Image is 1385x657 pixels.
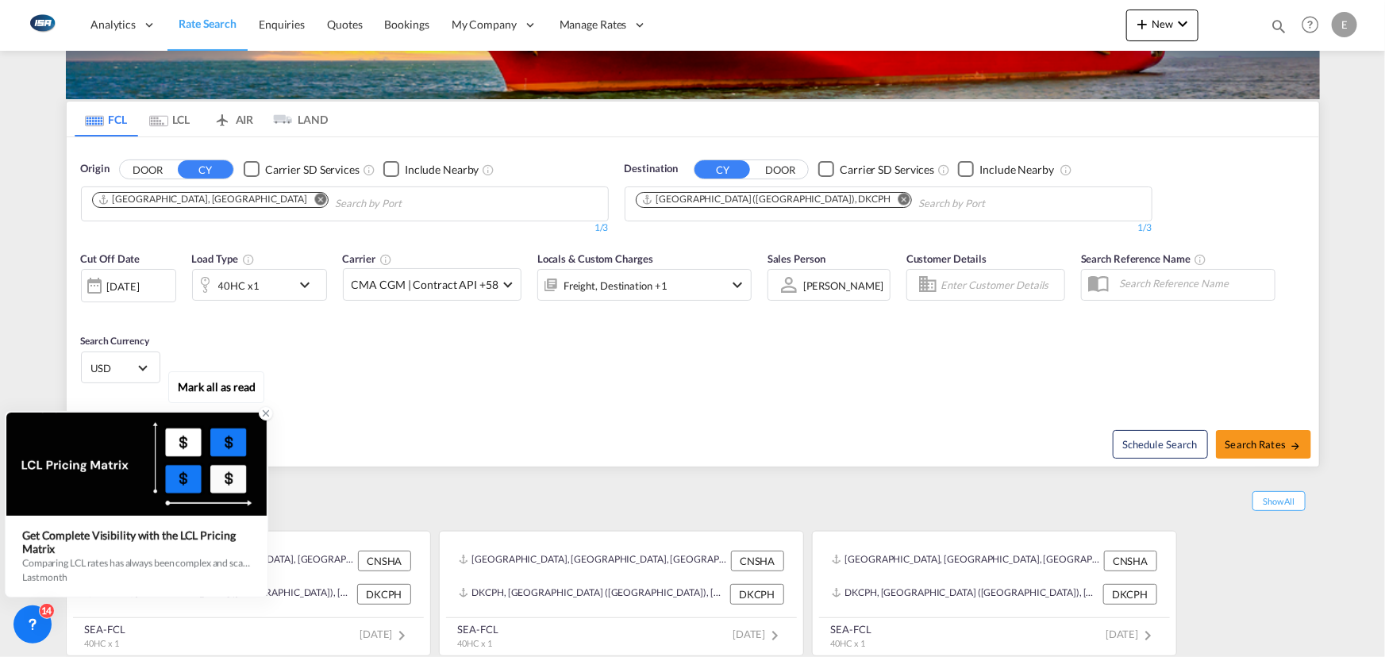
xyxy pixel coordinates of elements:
div: 40HC x1icon-chevron-down [192,269,327,301]
span: Analytics [90,17,136,33]
md-tab-item: FCL [75,102,138,136]
div: CNSHA [358,551,411,571]
input: Chips input. [918,191,1069,217]
div: SEA-FCL [831,622,871,636]
span: Show All [1252,491,1305,511]
div: CNSHA, Shanghai, China, Greater China & Far East Asia, Asia Pacific [459,551,727,571]
span: 40HC x 1 [831,638,865,648]
div: Press delete to remove this chip. [641,193,894,206]
div: 1/3 [81,221,609,235]
md-icon: icon-chevron-right [1139,626,1158,645]
button: Search Ratesicon-arrow-right [1216,430,1311,459]
md-icon: icon-chevron-down [1173,14,1192,33]
md-datepicker: Select [81,301,93,322]
div: [DATE] [107,279,140,294]
div: CNSHA [1104,551,1157,571]
div: DKCPH [730,584,784,605]
md-tab-item: AIR [202,102,265,136]
span: 40HC x 1 [458,638,492,648]
span: Locals & Custom Charges [537,252,653,265]
div: Freight Destination Factory Stuffingicon-chevron-down [537,269,752,301]
div: Shanghai, CNSHA [98,193,307,206]
div: Freight Destination Factory Stuffing [564,275,667,297]
button: Note: By default Schedule search will only considerorigin ports, destination ports and cut off da... [1113,430,1208,459]
span: New [1133,17,1192,30]
span: Manage Rates [560,17,627,33]
md-icon: icon-plus 400-fg [1133,14,1152,33]
md-select: Select Currency: $ USDUnited States Dollar [90,356,152,379]
md-icon: icon-chevron-right [766,626,785,645]
span: [DATE] [360,628,411,640]
input: Chips input. [335,191,486,217]
span: Bookings [385,17,429,31]
span: Destination [625,161,679,177]
md-checkbox: Checkbox No Ink [958,161,1054,178]
md-icon: icon-chevron-right [393,626,412,645]
button: CY [694,160,750,179]
recent-search-card: [GEOGRAPHIC_DATA], [GEOGRAPHIC_DATA], [GEOGRAPHIC_DATA], [GEOGRAPHIC_DATA] & [GEOGRAPHIC_DATA], [... [439,531,804,656]
md-icon: icon-arrow-right [1290,440,1301,451]
md-icon: Unchecked: Search for CY (Container Yard) services for all selected carriers.Checked : Search for... [363,163,375,176]
div: E [1332,12,1357,37]
div: DKCPH, Copenhagen (Kobenhavn), Denmark, Northern Europe, Europe [832,584,1099,605]
recent-search-card: [GEOGRAPHIC_DATA], [GEOGRAPHIC_DATA], [GEOGRAPHIC_DATA], [GEOGRAPHIC_DATA] & [GEOGRAPHIC_DATA], [... [812,531,1177,656]
span: Carrier [343,252,392,265]
input: Search Reference Name [1111,271,1275,295]
md-pagination-wrapper: Use the left and right arrow keys to navigate between tabs [75,102,329,136]
img: 1aa151c0c08011ec8d6f413816f9a227.png [24,7,60,43]
div: SEA-FCL [85,622,125,636]
md-tab-item: LCL [138,102,202,136]
span: Customer Details [906,252,987,265]
md-icon: Unchecked: Ignores neighbouring ports when fetching rates.Checked : Includes neighbouring ports w... [483,163,495,176]
md-chips-wrap: Chips container. Use arrow keys to select chips. [633,187,1076,217]
span: 40HC x 1 [85,638,119,648]
span: Quotes [327,17,362,31]
md-select: Sales Person: Emil Asp [802,274,886,297]
div: 1/3 [625,221,1152,235]
span: Enquiries [259,17,305,31]
div: DKCPH [1103,584,1157,605]
div: CNSHA, Shanghai, China, Greater China & Far East Asia, Asia Pacific [832,551,1100,571]
md-checkbox: Checkbox No Ink [818,161,934,178]
md-icon: icon-magnify [1270,17,1287,35]
md-icon: Unchecked: Search for CY (Container Yard) services for all selected carriers.Checked : Search for... [937,163,950,176]
input: Enter Customer Details [941,273,1060,297]
button: icon-plus 400-fgNewicon-chevron-down [1126,10,1198,41]
span: USD [91,361,136,375]
span: Search Reference Name [1081,252,1207,265]
span: Rate Search [179,17,237,30]
md-icon: icon-airplane [213,110,232,122]
div: Carrier SD Services [840,162,934,178]
div: [PERSON_NAME] [803,279,884,292]
span: My Company [452,17,517,33]
span: Origin [81,161,110,177]
div: Include Nearby [405,162,479,178]
md-checkbox: Checkbox No Ink [244,161,360,178]
div: Copenhagen (Kobenhavn), DKCPH [641,193,891,206]
span: [DATE] [733,628,784,640]
button: DOOR [120,160,175,179]
md-icon: The selected Trucker/Carrierwill be displayed in the rate results If the rates are from another f... [379,253,392,266]
button: DOOR [752,160,808,179]
md-icon: Unchecked: Ignores neighbouring ports when fetching rates.Checked : Includes neighbouring ports w... [1060,163,1072,176]
span: Help [1297,11,1324,38]
span: Search Currency [81,335,150,347]
div: Help [1297,11,1332,40]
button: CY [178,160,233,179]
div: 40HC x1 [218,275,260,297]
span: CMA CGM | Contract API +58 [352,277,498,293]
div: OriginDOOR CY Checkbox No InkUnchecked: Search for CY (Container Yard) services for all selected ... [67,137,1319,467]
md-icon: Your search will be saved by the below given name [1195,253,1207,266]
button: Remove [304,193,328,209]
div: DKCPH, Copenhagen (Kobenhavn), Denmark, Northern Europe, Europe [459,584,726,605]
div: icon-magnify [1270,17,1287,41]
div: DKCPH [357,584,411,605]
div: Press delete to remove this chip. [98,193,310,206]
button: Remove [887,193,911,209]
div: Carrier SD Services [265,162,360,178]
div: SEA-FCL [458,622,498,636]
span: Cut Off Date [81,252,140,265]
span: Load Type [192,252,255,265]
md-chips-wrap: Chips container. Use arrow keys to select chips. [90,187,492,217]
